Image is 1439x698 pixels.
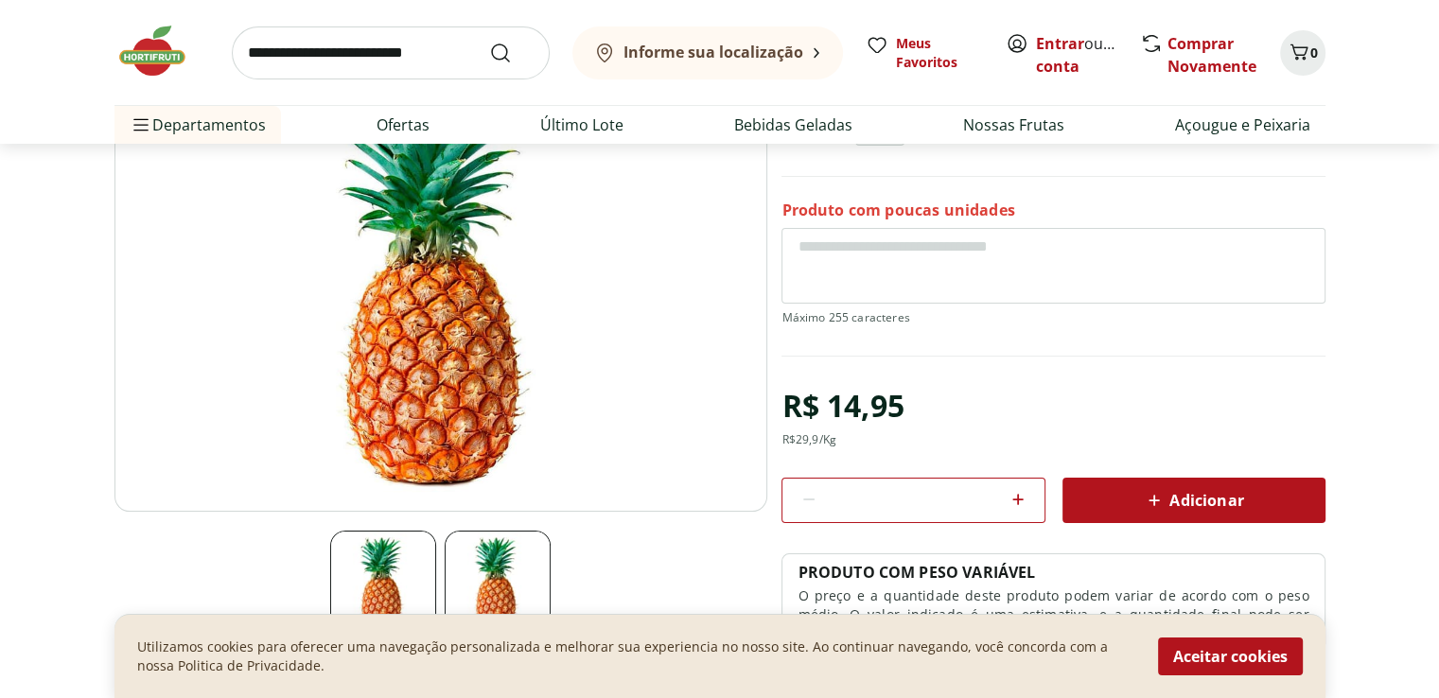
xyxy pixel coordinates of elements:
[798,586,1308,643] p: O preço e a quantidade deste produto podem variar de acordo com o peso médio. O valor indicado é ...
[137,637,1135,675] p: Utilizamos cookies para oferecer uma navegação personalizada e melhorar sua experiencia no nosso ...
[1175,113,1310,136] a: Açougue e Peixaria
[377,113,430,136] a: Ofertas
[1036,33,1084,54] a: Entrar
[781,200,1014,220] p: Produto com poucas unidades
[114,55,767,512] img: Principal
[489,42,535,64] button: Submit Search
[1036,33,1140,77] a: Criar conta
[1062,478,1325,523] button: Adicionar
[1280,30,1325,76] button: Carrinho
[866,34,983,72] a: Meus Favoritos
[540,113,623,136] a: Último Lote
[1158,637,1303,675] button: Aceitar cookies
[1143,489,1243,512] span: Adicionar
[1167,33,1256,77] a: Comprar Novamente
[963,113,1064,136] a: Nossas Frutas
[130,102,266,148] span: Departamentos
[572,26,843,79] button: Informe sua localização
[445,531,551,637] img: Principal
[896,34,983,72] span: Meus Favoritos
[623,42,803,62] b: Informe sua localização
[734,113,852,136] a: Bebidas Geladas
[1036,32,1120,78] span: ou
[1310,44,1318,61] span: 0
[130,102,152,148] button: Menu
[232,26,550,79] input: search
[798,562,1035,583] p: PRODUTO COM PESO VARIÁVEL
[114,23,209,79] img: Hortifruti
[330,531,436,637] img: Principal
[781,432,835,447] div: R$ 29,9 /Kg
[781,379,904,432] div: R$ 14,95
